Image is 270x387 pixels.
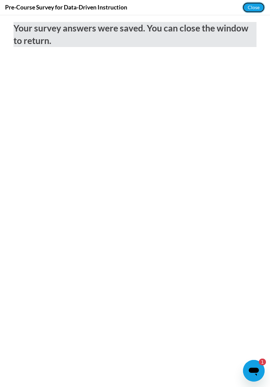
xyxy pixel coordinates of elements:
[5,3,127,12] h4: Pre-Course Survey for Data-Driven Instruction
[252,359,266,365] iframe: Number of unread messages
[243,345,265,366] iframe: Button to launch messaging window, 1 unread message
[13,7,248,31] span: Your survey answers were saved. You can close the window to return.
[242,2,265,13] button: Close
[252,343,266,350] iframe: Number of unread messages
